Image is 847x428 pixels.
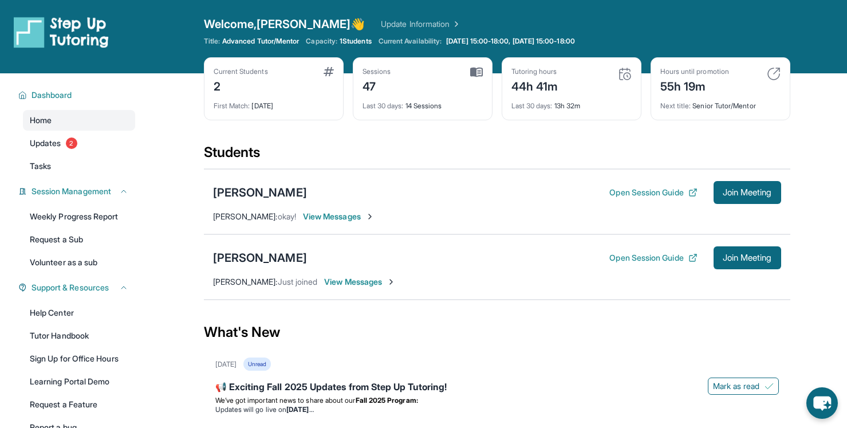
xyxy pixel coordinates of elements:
a: [DATE] 15:00-18:00, [DATE] 15:00-18:00 [444,37,577,46]
a: Weekly Progress Report [23,206,135,227]
div: Students [204,143,790,168]
span: Current Availability: [379,37,442,46]
button: Session Management [27,186,128,197]
a: Learning Portal Demo [23,371,135,392]
span: 1 Students [340,37,372,46]
a: Volunteer as a sub [23,252,135,273]
img: Mark as read [765,382,774,391]
span: Support & Resources [31,282,109,293]
span: Join Meeting [723,254,772,261]
div: Unread [243,358,271,371]
span: Session Management [31,186,111,197]
span: Mark as read [713,380,760,392]
span: Title: [204,37,220,46]
img: Chevron Right [450,18,461,30]
img: Chevron-Right [365,212,375,221]
span: [PERSON_NAME] : [213,277,278,286]
div: Current Students [214,67,268,76]
div: [PERSON_NAME] [213,250,307,266]
span: Last 30 days : [511,101,553,110]
a: Sign Up for Office Hours [23,348,135,369]
div: 55h 19m [660,76,729,95]
a: Request a Feature [23,394,135,415]
a: Help Center [23,303,135,323]
div: Tutoring hours [511,67,558,76]
button: Mark as read [708,378,779,395]
span: [PERSON_NAME] : [213,211,278,221]
div: What's New [204,307,790,358]
span: [DATE] 15:00-18:00, [DATE] 15:00-18:00 [446,37,575,46]
a: Tutor Handbook [23,325,135,346]
span: 2 [66,138,77,149]
div: Hours until promotion [660,67,729,76]
span: Home [30,115,52,126]
a: Home [23,110,135,131]
div: [DATE] [215,360,237,369]
span: Welcome, [PERSON_NAME] 👋 [204,16,365,32]
div: 44h 41m [511,76,558,95]
img: card [324,67,334,76]
a: Request a Sub [23,229,135,250]
span: Join Meeting [723,189,772,196]
img: card [618,67,632,81]
span: View Messages [303,211,375,222]
div: [PERSON_NAME] [213,184,307,201]
img: card [767,67,781,81]
li: Updates will go live on [215,405,779,414]
span: Advanced Tutor/Mentor [222,37,299,46]
div: 2 [214,76,268,95]
button: Join Meeting [714,181,781,204]
span: Capacity: [306,37,337,46]
button: Support & Resources [27,282,128,293]
img: Chevron-Right [387,277,396,286]
span: Next title : [660,101,691,110]
button: Open Session Guide [609,187,697,198]
span: We’ve got important news to share about our [215,396,356,405]
div: Senior Tutor/Mentor [660,95,781,111]
span: Tasks [30,160,51,172]
button: Open Session Guide [609,252,697,264]
img: card [470,67,483,77]
button: chat-button [806,387,838,419]
div: Sessions [363,67,391,76]
span: View Messages [324,276,396,288]
a: Updates2 [23,133,135,154]
span: Updates [30,138,61,149]
div: [DATE] [214,95,334,111]
a: Tasks [23,156,135,176]
div: 14 Sessions [363,95,483,111]
span: Just joined [278,277,318,286]
span: First Match : [214,101,250,110]
div: 13h 32m [511,95,632,111]
span: Last 30 days : [363,101,404,110]
strong: [DATE] [286,405,313,414]
div: 47 [363,76,391,95]
div: 📢 Exciting Fall 2025 Updates from Step Up Tutoring! [215,380,779,396]
button: Dashboard [27,89,128,101]
strong: Fall 2025 Program: [356,396,418,405]
span: okay! [278,211,296,221]
a: Update Information [381,18,461,30]
button: Join Meeting [714,246,781,269]
span: Dashboard [31,89,72,101]
img: logo [14,16,109,48]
